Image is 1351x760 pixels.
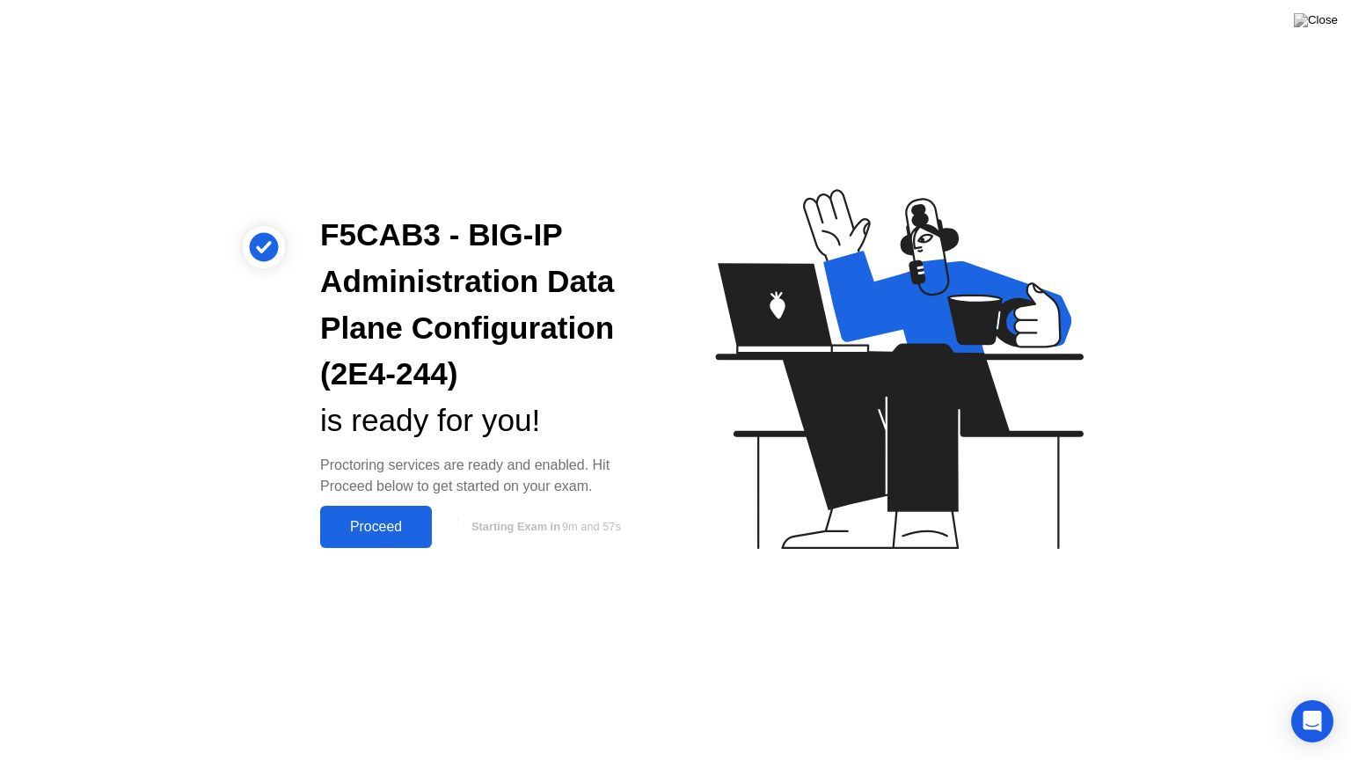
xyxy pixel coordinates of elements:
button: Proceed [320,506,432,548]
button: Starting Exam in9m and 57s [441,510,647,544]
span: 9m and 57s [562,520,621,533]
div: Open Intercom Messenger [1291,700,1333,742]
div: Proctoring services are ready and enabled. Hit Proceed below to get started on your exam. [320,455,647,497]
div: is ready for you! [320,398,647,444]
img: Close [1294,13,1338,27]
div: Proceed [325,519,427,535]
div: F5CAB3 - BIG-IP Administration Data Plane Configuration (2E4-244) [320,212,647,398]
